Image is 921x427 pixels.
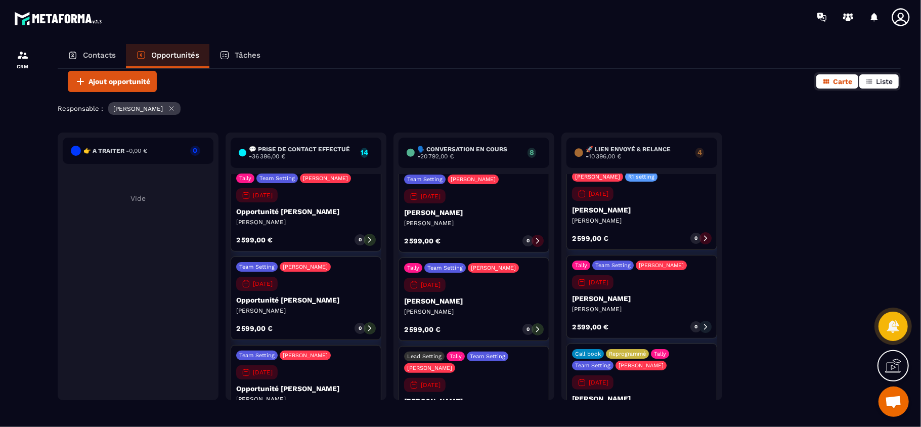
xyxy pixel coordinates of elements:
p: Tally [654,351,666,357]
h6: 👉 A traiter - [83,147,147,154]
p: Team Setting [239,352,275,359]
p: [DATE] [253,280,273,287]
p: 0 [359,325,362,332]
p: Team Setting [470,353,505,360]
p: Tally [450,353,462,360]
p: [DATE] [589,379,608,386]
p: 2 599,00 € [404,237,441,244]
p: 2 599,00 € [572,235,608,242]
p: Team Setting [239,264,275,270]
p: 2 599,00 € [404,326,441,333]
p: [PERSON_NAME] [303,175,348,182]
p: [PERSON_NAME] [639,262,684,269]
p: [PERSON_NAME] [113,105,163,112]
p: [PERSON_NAME] [572,395,712,403]
p: Lead Setting [407,353,442,360]
p: Contacts [83,51,116,60]
p: Tâches [235,51,260,60]
p: Team Setting [259,175,295,182]
p: Tally [575,262,587,269]
p: Team Setting [427,265,463,271]
span: 10 396,00 € [589,153,621,160]
span: Liste [876,77,893,86]
p: [PERSON_NAME] [572,305,712,313]
button: Carte [816,74,858,89]
p: [DATE] [589,190,608,197]
p: Opportunité [PERSON_NAME] [236,207,376,216]
p: [DATE] [253,192,273,199]
p: Team Setting [595,262,631,269]
img: formation [17,49,29,61]
button: Ajout opportunité [68,71,157,92]
p: Opportunité [PERSON_NAME] [236,385,376,393]
h6: 💬 Prise de contact effectué - [249,146,355,160]
p: [DATE] [421,281,441,288]
p: R1 setting [628,174,654,180]
p: [PERSON_NAME] [404,208,544,217]
a: Contacts [58,44,126,68]
p: [PERSON_NAME] [404,308,544,316]
p: Team Setting [407,176,443,183]
img: logo [14,9,105,28]
p: 0 [527,237,530,244]
p: Opportunités [151,51,199,60]
p: [DATE] [589,279,608,286]
p: [PERSON_NAME] [471,265,516,271]
p: Call book [575,351,601,357]
p: 4 [695,149,704,156]
h6: 🗣️ Conversation en cours - [417,146,522,160]
p: [PERSON_NAME] [572,217,712,225]
p: [PERSON_NAME] [283,352,328,359]
span: Ajout opportunité [89,76,150,87]
div: Ouvrir le chat [879,387,909,417]
p: Reprogrammé [609,351,646,357]
p: [DATE] [421,193,441,200]
p: [DATE] [253,369,273,376]
button: Liste [859,74,899,89]
p: [PERSON_NAME] [404,297,544,305]
p: 8 [528,149,536,156]
span: 36 386,00 € [252,153,285,160]
span: 20 792,00 € [420,153,454,160]
p: [PERSON_NAME] [404,397,544,405]
p: 2 599,00 € [236,325,273,332]
p: 0 [527,326,530,333]
p: Tally [239,175,251,182]
p: Opportunité [PERSON_NAME] [236,296,376,304]
p: [PERSON_NAME] [236,395,376,403]
p: 14 [361,149,368,156]
p: [PERSON_NAME] [404,219,544,227]
p: 0 [694,235,697,242]
span: 0,00 € [129,147,147,154]
p: 0 [190,147,200,154]
p: 2 599,00 € [236,236,273,243]
a: Opportunités [126,44,209,68]
p: Tally [407,265,419,271]
a: Tâches [209,44,271,68]
p: [DATE] [421,381,441,389]
p: Vide [63,194,213,202]
p: [PERSON_NAME] [283,264,328,270]
p: CRM [3,64,43,69]
p: [PERSON_NAME] [572,206,712,214]
p: 0 [694,323,697,330]
p: [PERSON_NAME] [575,174,620,180]
p: [PERSON_NAME] [572,294,712,303]
p: Responsable : [58,105,103,112]
p: [PERSON_NAME] [407,365,452,371]
a: formationformationCRM [3,41,43,77]
p: [PERSON_NAME] [236,307,376,315]
p: 2 599,00 € [572,323,608,330]
p: [PERSON_NAME] [236,218,376,226]
h6: 🚀 Lien envoyé & Relance - [586,146,690,160]
span: Carte [833,77,852,86]
p: [PERSON_NAME] [619,362,664,369]
p: Team Setting [575,362,610,369]
p: 0 [359,236,362,243]
p: [PERSON_NAME] [451,176,496,183]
